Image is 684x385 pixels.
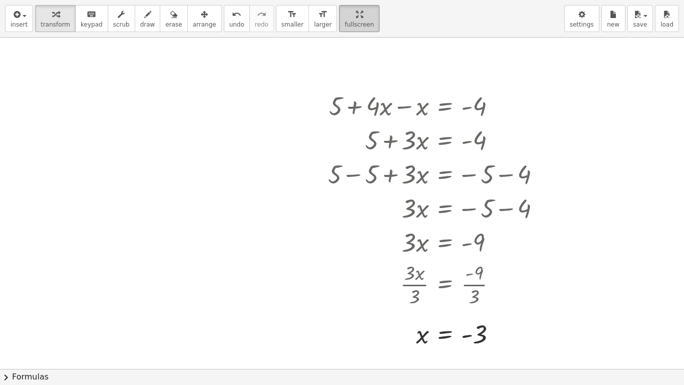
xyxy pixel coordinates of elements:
[570,21,594,28] span: settings
[601,5,625,32] button: new
[308,5,337,32] button: format_sizelarger
[318,9,327,21] i: format_size
[281,21,303,28] span: smaller
[339,5,379,32] button: fullscreen
[257,9,266,21] i: redo
[345,21,374,28] span: fullscreen
[276,5,309,32] button: format_sizesmaller
[255,21,268,28] span: redo
[75,5,108,32] button: keyboardkeypad
[35,5,76,32] button: transform
[229,21,244,28] span: undo
[633,21,647,28] span: save
[287,9,297,21] i: format_size
[224,5,250,32] button: undoundo
[232,9,241,21] i: undo
[564,5,599,32] button: settings
[160,5,187,32] button: erase
[660,21,673,28] span: load
[314,21,331,28] span: larger
[140,21,155,28] span: draw
[135,5,161,32] button: draw
[655,5,679,32] button: load
[187,5,222,32] button: arrange
[81,21,103,28] span: keypad
[627,5,653,32] button: save
[5,5,33,32] button: insert
[11,21,28,28] span: insert
[607,21,619,28] span: new
[165,21,182,28] span: erase
[113,21,130,28] span: scrub
[249,5,274,32] button: redoredo
[87,9,96,21] i: keyboard
[41,21,70,28] span: transform
[193,21,216,28] span: arrange
[108,5,135,32] button: scrub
